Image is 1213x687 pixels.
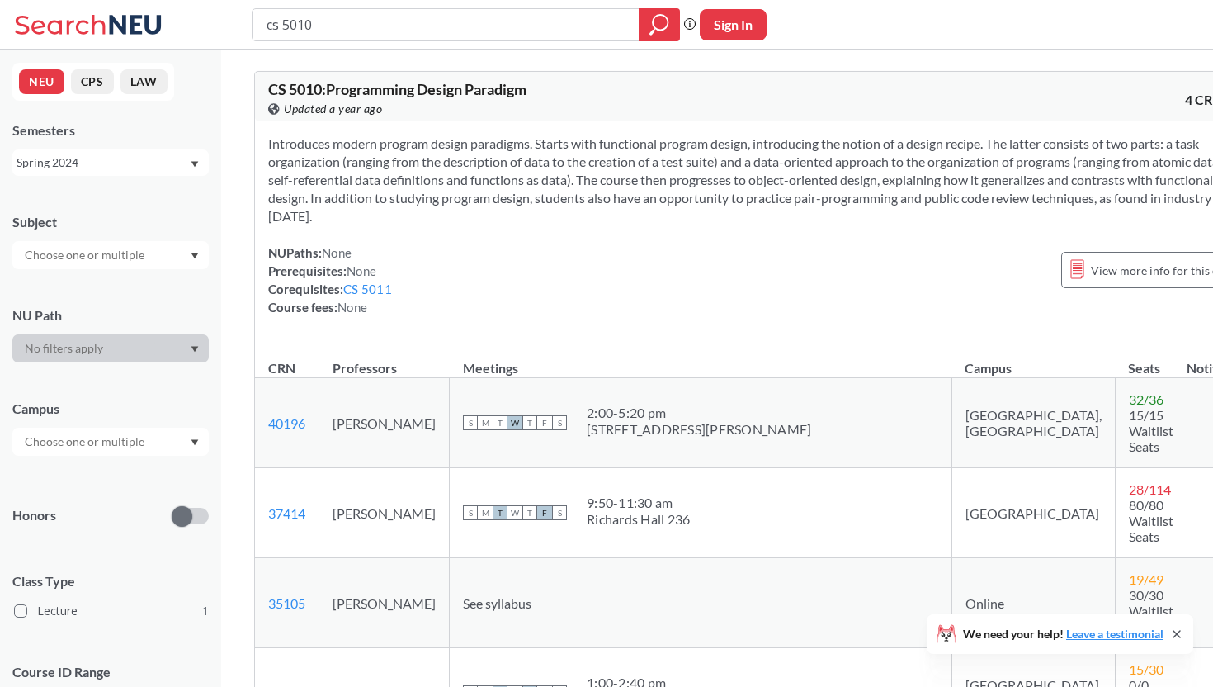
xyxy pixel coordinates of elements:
[12,334,209,362] div: Dropdown arrow
[191,346,199,353] svg: Dropdown arrow
[1129,481,1171,497] span: 28 / 114
[12,149,209,176] div: Spring 2024Dropdown arrow
[284,100,382,118] span: Updated a year ago
[522,505,537,520] span: T
[343,282,392,296] a: CS 5011
[1129,661,1163,677] span: 15 / 30
[507,505,522,520] span: W
[1129,391,1163,407] span: 32 / 36
[552,505,567,520] span: S
[191,253,199,259] svg: Dropdown arrow
[1129,571,1163,587] span: 19 / 49
[463,415,478,430] span: S
[951,343,1115,378] th: Campus
[14,600,209,622] label: Lecture
[268,244,392,316] div: NUPaths: Prerequisites: Corequisites: Course fees:
[191,161,199,168] svg: Dropdown arrow
[951,468,1115,558] td: [GEOGRAPHIC_DATA]
[120,69,168,94] button: LAW
[268,359,295,377] div: CRN
[19,69,64,94] button: NEU
[463,505,478,520] span: S
[1066,627,1163,641] a: Leave a testimonial
[493,415,507,430] span: T
[12,121,209,140] div: Semesters
[322,245,352,260] span: None
[12,400,209,418] div: Campus
[450,343,952,378] th: Meetings
[587,421,811,438] div: [STREET_ADDRESS][PERSON_NAME]
[347,263,376,278] span: None
[17,154,189,172] div: Spring 2024
[12,428,209,456] div: Dropdown arrow
[268,505,305,521] a: 37414
[268,595,305,611] a: 35105
[537,415,552,430] span: F
[12,572,209,590] span: Class Type
[1129,407,1173,454] span: 15/15 Waitlist Seats
[12,506,56,525] p: Honors
[587,511,690,528] div: Richards Hall 236
[507,415,522,430] span: W
[265,11,627,39] input: Class, professor, course number, "phrase"
[963,628,1163,640] span: We need your help!
[951,378,1115,468] td: [GEOGRAPHIC_DATA], [GEOGRAPHIC_DATA]
[337,300,367,315] span: None
[478,505,493,520] span: M
[268,415,305,431] a: 40196
[1129,497,1173,544] span: 80/80 Waitlist Seats
[12,241,209,269] div: Dropdown arrow
[639,8,680,41] div: magnifying glass
[522,415,537,430] span: T
[202,602,209,620] span: 1
[552,415,567,430] span: S
[17,245,155,265] input: Choose one or multiple
[537,505,552,520] span: F
[587,495,690,511] div: 9:50 - 11:30 am
[319,468,450,558] td: [PERSON_NAME]
[478,415,493,430] span: M
[1115,343,1187,378] th: Seats
[649,13,669,36] svg: magnifying glass
[1129,587,1173,634] span: 30/30 Waitlist Seats
[17,432,155,452] input: Choose one or multiple
[587,405,811,421] div: 2:00 - 5:20 pm
[12,213,209,231] div: Subject
[71,69,114,94] button: CPS
[493,505,507,520] span: T
[700,9,767,40] button: Sign In
[191,439,199,446] svg: Dropdown arrow
[12,306,209,325] div: NU Path
[319,378,450,468] td: [PERSON_NAME]
[463,595,531,611] span: See syllabus
[951,558,1115,648] td: Online
[319,558,450,648] td: [PERSON_NAME]
[12,663,209,682] p: Course ID Range
[268,80,526,98] span: CS 5010 : Programming Design Paradigm
[319,343,450,378] th: Professors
